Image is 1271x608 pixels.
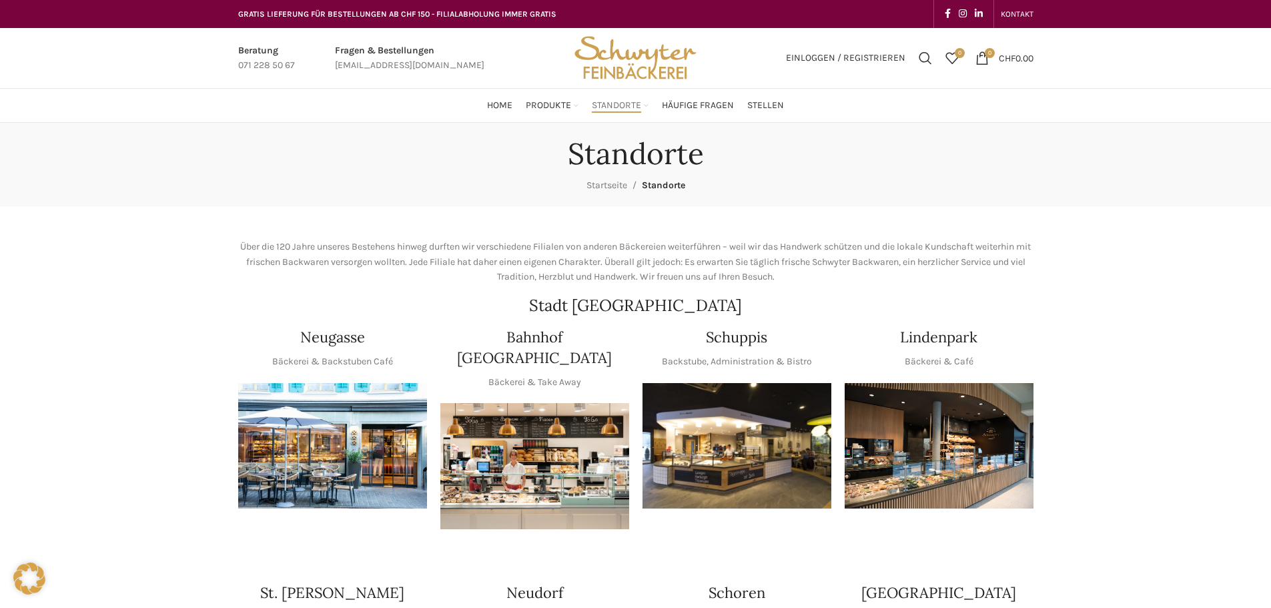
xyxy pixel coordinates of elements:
a: KONTAKT [1001,1,1033,27]
span: Standorte [642,180,685,191]
div: Main navigation [232,92,1040,119]
h4: St. [PERSON_NAME] [260,583,404,603]
h4: [GEOGRAPHIC_DATA] [861,583,1016,603]
img: Bäckerei Schwyter [570,28,701,88]
h4: Neugasse [300,327,365,348]
img: Neugasse [238,383,427,509]
h4: Schuppis [706,327,767,348]
img: 017-e1571925257345 [845,383,1033,509]
div: Meine Wunschliste [939,45,965,71]
a: Stellen [747,92,784,119]
p: Über die 120 Jahre unseres Bestehens hinweg durften wir verschiedene Filialen von anderen Bäckere... [238,240,1033,284]
h4: Neudorf [506,583,563,603]
a: 0 [939,45,965,71]
a: Infobox link [335,43,484,73]
a: Home [487,92,512,119]
img: 150130-Schwyter-013 [643,383,831,509]
a: Startseite [586,180,627,191]
span: Einloggen / Registrieren [786,53,905,63]
span: Häufige Fragen [662,99,734,112]
bdi: 0.00 [999,52,1033,63]
div: Secondary navigation [994,1,1040,27]
span: KONTAKT [1001,9,1033,19]
img: Bahnhof St. Gallen [440,403,629,529]
a: Infobox link [238,43,295,73]
h4: Schoren [709,583,765,603]
a: Standorte [592,92,649,119]
span: Stellen [747,99,784,112]
span: GRATIS LIEFERUNG FÜR BESTELLUNGEN AB CHF 150 - FILIALABHOLUNG IMMER GRATIS [238,9,556,19]
a: 0 CHF0.00 [969,45,1040,71]
h4: Lindenpark [900,327,977,348]
span: Produkte [526,99,571,112]
p: Backstube, Administration & Bistro [662,354,812,369]
a: Site logo [570,51,701,63]
h1: Standorte [568,136,704,172]
p: Bäckerei & Backstuben Café [272,354,393,369]
a: Facebook social link [941,5,955,23]
p: Bäckerei & Café [905,354,973,369]
p: Bäckerei & Take Away [488,375,581,390]
span: 0 [955,48,965,58]
span: 0 [985,48,995,58]
a: Einloggen / Registrieren [779,45,912,71]
span: Home [487,99,512,112]
a: Linkedin social link [971,5,987,23]
a: Instagram social link [955,5,971,23]
h4: Bahnhof [GEOGRAPHIC_DATA] [440,327,629,368]
a: Produkte [526,92,578,119]
a: Häufige Fragen [662,92,734,119]
h2: Stadt [GEOGRAPHIC_DATA] [238,298,1033,314]
span: Standorte [592,99,641,112]
span: CHF [999,52,1015,63]
a: Suchen [912,45,939,71]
